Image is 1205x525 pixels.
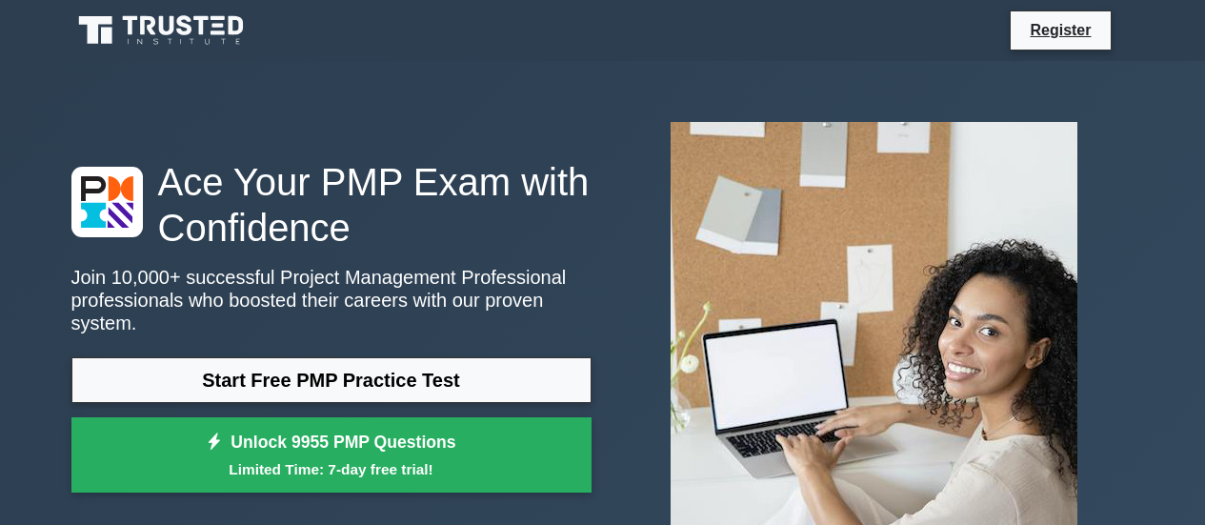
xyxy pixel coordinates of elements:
small: Limited Time: 7-day free trial! [95,458,568,480]
p: Join 10,000+ successful Project Management Professional professionals who boosted their careers w... [71,266,592,334]
a: Register [1018,18,1102,42]
a: Unlock 9955 PMP QuestionsLimited Time: 7-day free trial! [71,417,592,494]
h1: Ace Your PMP Exam with Confidence [71,159,592,251]
a: Start Free PMP Practice Test [71,357,592,403]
